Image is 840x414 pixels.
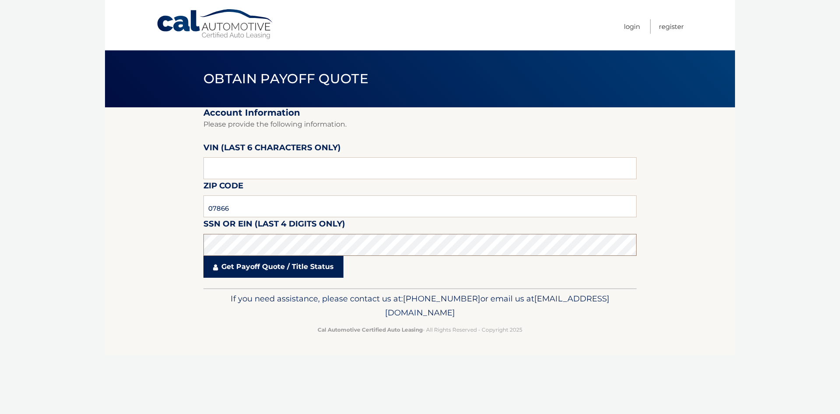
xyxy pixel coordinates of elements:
a: Login [624,19,640,34]
label: SSN or EIN (last 4 digits only) [203,217,345,234]
label: Zip Code [203,179,243,195]
span: Obtain Payoff Quote [203,71,368,87]
a: Cal Automotive [156,9,274,40]
label: VIN (last 6 characters only) [203,141,341,157]
p: - All Rights Reserved - Copyright 2025 [209,325,631,334]
a: Register [659,19,684,34]
h2: Account Information [203,107,637,118]
strong: Cal Automotive Certified Auto Leasing [318,326,423,333]
p: Please provide the following information. [203,118,637,131]
span: [PHONE_NUMBER] [403,294,480,304]
a: Get Payoff Quote / Title Status [203,256,343,278]
p: If you need assistance, please contact us at: or email us at [209,292,631,320]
